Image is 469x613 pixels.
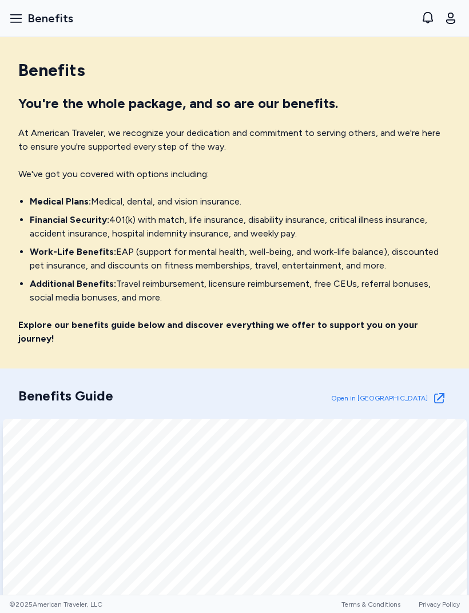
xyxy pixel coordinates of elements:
span: Open in [GEOGRAPHIC_DATA] [331,394,428,403]
p: Explore our benefits guide below and discover everything we offer to support you on your journey! [18,318,451,346]
span: Financial Security: [30,214,109,225]
a: Privacy Policy [419,600,460,608]
div: You're the whole package, and so are our benefits. [18,94,451,113]
span: Additional Benefits: [30,278,116,289]
h2: Benefits Guide [18,387,113,410]
li: EAP (support for mental health, well-being, and work-life balance), discounted pet insurance, and... [30,245,451,273]
button: Benefits [5,6,78,31]
span: © 2025 American Traveler, LLC [9,600,102,609]
p: At American Traveler, we recognize your dedication and commitment to serving others, and we're he... [18,126,451,154]
p: We've got you covered with options including: [18,167,451,181]
span: Benefits [27,10,73,26]
li: 401(k) with match, life insurance, disability insurance, critical illness insurance, accident ins... [30,213,451,241]
span: Work-Life Benefits: [30,246,116,257]
li: Medical, dental, and vision insurance. [30,195,451,209]
a: Terms & Conditions [341,600,400,608]
span: Medical Plans: [30,196,91,207]
a: Open in [GEOGRAPHIC_DATA] [322,387,451,410]
h2: Benefits [18,60,451,81]
li: Travel reimbursement, licensure reimbursement, free CEUs, referral bonuses, social media bonuses,... [30,277,451,305]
